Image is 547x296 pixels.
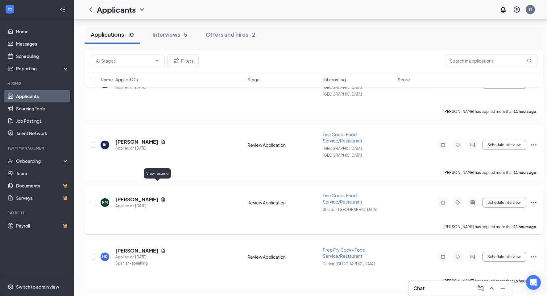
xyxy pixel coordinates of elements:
div: Switch to admin view [16,284,59,290]
h1: Applicants [97,4,136,15]
svg: UserCheck [7,158,14,164]
svg: Notifications [499,6,507,13]
input: All Stages [96,57,152,64]
svg: ChevronUp [488,285,495,292]
p: [PERSON_NAME] has applied more than . [444,170,537,175]
svg: Collapse [60,6,66,13]
span: Score [398,76,410,83]
div: Team Management [7,146,68,151]
div: Onboarding [16,158,64,164]
b: 11 hours ago [514,224,537,229]
span: Line Cook- Food Service/Restaurant [323,193,362,204]
div: Review Application [247,254,319,260]
span: [GEOGRAPHIC_DATA], [GEOGRAPHIC_DATA] [323,146,363,158]
button: ChevronUp [487,283,497,293]
svg: QuestionInfo [513,6,520,13]
button: Schedule Interview [483,198,526,208]
svg: Note [439,254,447,259]
b: 11 hours ago [514,109,537,114]
div: Review Application [247,199,319,206]
svg: ComposeMessage [477,285,484,292]
svg: ActiveChat [469,254,476,259]
div: RM [102,200,108,205]
button: Minimize [498,283,508,293]
div: Open Intercom Messenger [526,275,541,290]
div: Hiring [7,81,68,86]
button: ComposeMessage [476,283,486,293]
div: Applications · 10 [91,31,134,38]
svg: ChevronDown [138,6,146,13]
a: Messages [16,38,69,50]
b: 11 hours ago [514,170,537,175]
svg: ChevronDown [155,58,160,63]
div: View resume [144,168,171,179]
h5: [PERSON_NAME] [115,196,158,203]
span: Stage [247,76,260,83]
svg: ActiveChat [469,142,476,147]
svg: Ellipses [530,199,537,206]
b: 15 hours ago [514,279,537,283]
svg: Document [161,248,166,253]
svg: MagnifyingGlass [527,58,532,63]
div: Review Application [247,142,319,148]
h5: [PERSON_NAME] [115,138,158,145]
svg: Tag [454,200,462,205]
svg: Document [161,139,166,144]
p: [PERSON_NAME] has applied more than . [444,278,537,284]
svg: Note [439,142,447,147]
button: Schedule Interview [483,252,526,262]
svg: Ellipses [530,253,537,261]
p: [PERSON_NAME] has applied more than . [444,224,537,229]
div: Spanish-speaking [115,260,166,266]
a: Sourcing Tools [16,102,69,115]
div: IK [103,142,107,147]
div: Interviews · 5 [152,31,187,38]
span: Shelton, [GEOGRAPHIC_DATA] [323,207,377,212]
span: Name · Applied On [101,76,138,83]
a: Scheduling [16,50,69,62]
svg: Filter [172,57,180,64]
svg: Minimize [499,285,507,292]
svg: Tag [454,254,462,259]
a: Home [16,25,69,38]
a: Job Postings [16,115,69,127]
a: Team [16,167,69,179]
div: Applied on [DATE] [115,254,166,260]
div: Applied on [DATE] [115,203,166,209]
svg: ChevronLeft [87,6,94,13]
a: PayrollCrown [16,220,69,232]
div: Offers and hires · 2 [206,31,255,38]
span: [GEOGRAPHIC_DATA], [GEOGRAPHIC_DATA] [323,85,363,97]
div: Payroll [7,210,68,216]
svg: Document [161,197,166,202]
a: SurveysCrown [16,192,69,204]
a: Applicants [16,90,69,102]
svg: Settings [7,284,14,290]
span: Job posting [323,76,346,83]
span: Line Cook- Food Service/Restaurant [323,132,362,143]
svg: Ellipses [530,141,537,149]
div: Applied on [DATE] [115,145,166,151]
div: HS [102,254,108,259]
svg: ActiveChat [469,200,476,205]
input: Search in applications [445,55,537,67]
svg: Analysis [7,65,14,72]
h3: Chat [413,285,425,292]
div: Reporting [16,65,69,72]
a: DocumentsCrown [16,179,69,192]
svg: Note [439,200,447,205]
a: Talent Network [16,127,69,139]
h5: [PERSON_NAME] [115,247,158,254]
p: [PERSON_NAME] has applied more than . [444,109,537,114]
button: Schedule Interview [483,140,526,150]
svg: Tag [454,142,462,147]
span: Prep Fry Cook- Food Service/Restaurant [323,247,365,259]
svg: WorkstreamLogo [7,6,13,12]
button: Filter Filters [167,55,199,67]
span: Darien, [GEOGRAPHIC_DATA] [323,261,375,266]
div: TT [528,7,532,12]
